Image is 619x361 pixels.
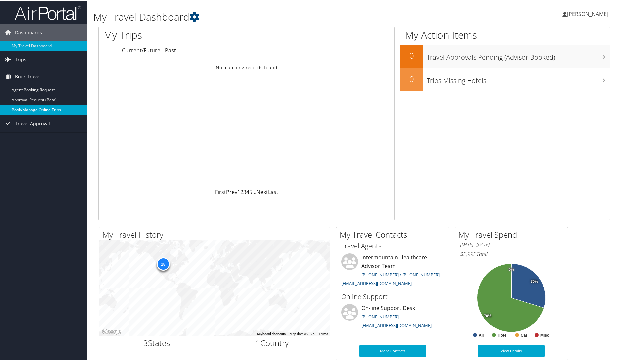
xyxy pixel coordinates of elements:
li: Intermountain Healthcare Advisor Team [338,253,447,288]
a: 5 [249,188,252,195]
a: 4 [246,188,249,195]
h3: Online Support [341,291,444,301]
a: Open this area in Google Maps (opens a new window) [101,327,123,336]
h1: My Trips [104,27,266,41]
h2: My Travel Contacts [340,228,449,240]
a: Terms (opens in new tab) [319,331,328,335]
a: 2 [240,188,243,195]
h2: My Travel History [102,228,330,240]
a: 0Trips Missing Hotels [400,67,610,91]
h6: Total [460,250,563,257]
span: $2,992 [460,250,476,257]
span: 1 [256,337,260,348]
img: Google [101,327,123,336]
span: Travel Approval [15,115,50,131]
h3: Travel Agents [341,241,444,250]
a: View Details [478,344,545,356]
td: No matching records found [99,61,394,73]
img: airportal-logo.png [15,4,81,20]
div: 18 [156,256,170,270]
h2: States [104,337,210,348]
text: Car [521,332,527,337]
button: Keyboard shortcuts [257,331,286,336]
a: Current/Future [122,46,160,53]
span: Map data ©2025 [290,331,315,335]
a: Past [165,46,176,53]
h2: Country [220,337,325,348]
h2: 0 [400,73,423,84]
text: Hotel [498,332,508,337]
h3: Trips Missing Hotels [427,72,610,85]
span: Trips [15,51,26,67]
tspan: 30% [531,279,538,283]
h3: Travel Approvals Pending (Advisor Booked) [427,49,610,61]
a: [PERSON_NAME] [562,3,615,23]
a: First [215,188,226,195]
a: [EMAIL_ADDRESS][DOMAIN_NAME] [361,322,432,328]
span: 3 [143,337,148,348]
a: Last [268,188,278,195]
tspan: 0% [509,267,514,271]
tspan: 70% [484,313,491,317]
a: 3 [243,188,246,195]
span: … [252,188,256,195]
a: [PHONE_NUMBER] / [PHONE_NUMBER] [361,271,440,277]
a: [EMAIL_ADDRESS][DOMAIN_NAME] [341,280,412,286]
a: Prev [226,188,237,195]
h2: 0 [400,49,423,61]
h1: My Travel Dashboard [93,9,441,23]
a: More Contacts [359,344,426,356]
span: Dashboards [15,24,42,40]
a: 1 [237,188,240,195]
a: Next [256,188,268,195]
a: 0Travel Approvals Pending (Advisor Booked) [400,44,610,67]
text: Air [479,332,484,337]
text: Misc [540,332,549,337]
h6: [DATE] - [DATE] [460,241,563,247]
span: [PERSON_NAME] [567,10,608,17]
a: [PHONE_NUMBER] [361,313,399,319]
h1: My Action Items [400,27,610,41]
h2: My Travel Spend [458,228,568,240]
li: On-line Support Desk [338,303,447,331]
span: Book Travel [15,68,41,84]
